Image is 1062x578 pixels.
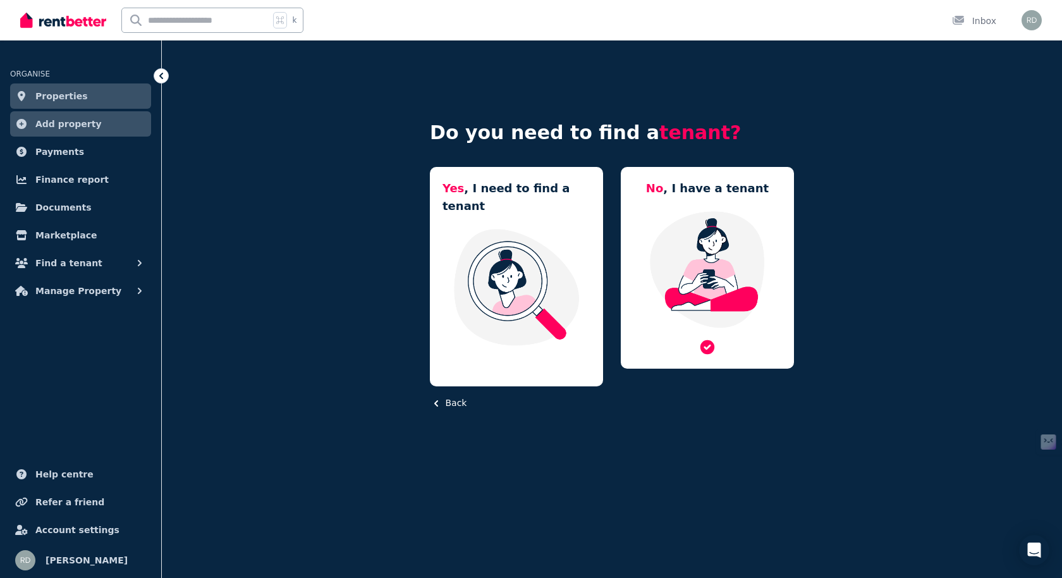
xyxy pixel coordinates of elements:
img: RentBetter [20,11,106,30]
a: Payments [10,139,151,164]
span: No [646,181,663,195]
a: Marketplace [10,223,151,248]
span: Finance report [35,172,109,187]
a: Refer a friend [10,489,151,515]
a: Documents [10,195,151,220]
div: Inbox [952,15,996,27]
span: k [292,15,296,25]
span: Refer a friend [35,495,104,510]
img: I need a tenant [442,228,590,347]
span: Yes [442,181,464,195]
span: Properties [35,89,88,104]
span: Help centre [35,467,94,482]
a: Help centre [10,462,151,487]
a: Properties [10,83,151,109]
img: Roger Davis [15,550,35,570]
h4: Do you need to find a [430,121,794,144]
span: Marketplace [35,228,97,243]
span: Account settings [35,522,119,538]
span: Documents [35,200,92,215]
span: ORGANISE [10,70,50,78]
span: Add property [35,116,102,132]
h5: , I have a tenant [646,180,769,197]
a: Finance report [10,167,151,192]
button: Manage Property [10,278,151,304]
img: Roger Davis [1022,10,1042,30]
a: Add property [10,111,151,137]
span: [PERSON_NAME] [46,553,128,568]
button: Back [430,397,467,410]
img: Manage my property [633,210,781,329]
span: Manage Property [35,283,121,298]
button: Find a tenant [10,250,151,276]
span: tenant? [659,121,741,144]
div: Open Intercom Messenger [1019,535,1049,565]
span: Payments [35,144,84,159]
h5: , I need to find a tenant [442,180,590,215]
span: Find a tenant [35,255,102,271]
a: Account settings [10,517,151,543]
